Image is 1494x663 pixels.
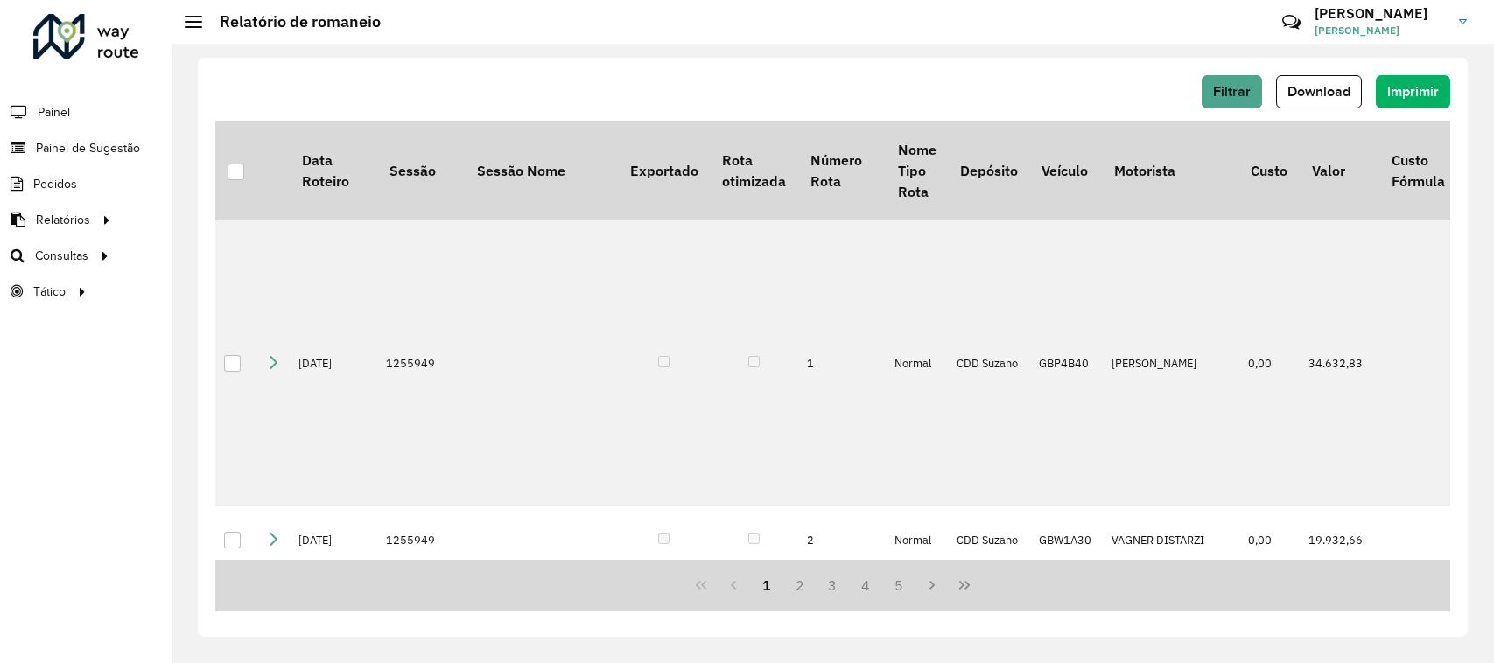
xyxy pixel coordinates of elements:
td: CDD Suzano [948,220,1029,506]
span: Painel de Sugestão [36,139,140,157]
th: Nome Tipo Rota [886,121,948,220]
span: Imprimir [1387,84,1439,99]
td: 0,00 [1239,220,1300,506]
td: 1255949 [377,506,465,575]
td: 1255949 [377,220,465,506]
td: [DATE] [290,220,377,506]
span: Consultas [35,247,88,265]
th: Veículo [1030,121,1103,220]
th: Custo [1239,121,1300,220]
span: Tático [33,283,66,301]
th: Data Roteiro [290,121,377,220]
td: 2 [798,506,886,575]
th: Sessão Nome [465,121,618,220]
span: [PERSON_NAME] [1315,23,1446,38]
button: Last Page [948,569,981,602]
td: VAGNER DISTARZI [1103,506,1239,575]
td: Normal [886,506,948,575]
span: Download [1287,84,1350,99]
button: Filtrar [1202,75,1262,108]
th: Depósito [948,121,1029,220]
h2: Relatório de romaneio [202,12,381,31]
th: Custo Fórmula [1379,121,1456,220]
td: [PERSON_NAME] [1103,220,1239,506]
td: CDD Suzano [948,506,1029,575]
th: Exportado [618,121,710,220]
h3: [PERSON_NAME] [1315,5,1446,22]
td: 0,00 [1239,506,1300,575]
span: Filtrar [1213,84,1251,99]
button: 5 [882,569,915,602]
button: Imprimir [1376,75,1450,108]
button: 3 [817,569,850,602]
td: GBW1A30 [1030,506,1103,575]
th: Rota otimizada [710,121,797,220]
button: 4 [849,569,882,602]
td: 19.932,66 [1300,506,1379,575]
td: [DATE] [290,506,377,575]
button: 1 [750,569,783,602]
th: Sessão [377,121,465,220]
td: 34.632,83 [1300,220,1379,506]
button: Next Page [915,569,949,602]
th: Número Rota [798,121,886,220]
button: 2 [783,569,817,602]
td: 1 [798,220,886,506]
td: Normal [886,220,948,506]
span: Relatórios [36,211,90,229]
button: Download [1276,75,1362,108]
th: Motorista [1103,121,1239,220]
span: Painel [38,103,70,122]
span: Pedidos [33,175,77,193]
th: Valor [1300,121,1379,220]
td: GBP4B40 [1030,220,1103,506]
a: Contato Rápido [1273,3,1310,41]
